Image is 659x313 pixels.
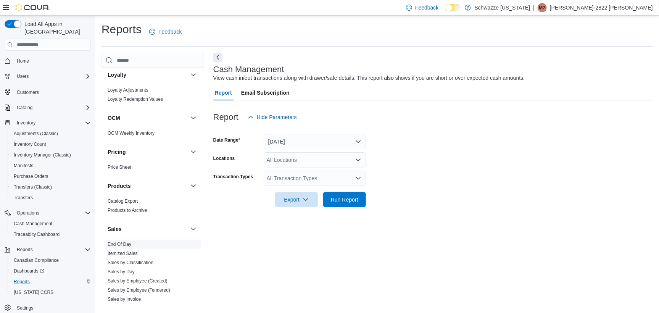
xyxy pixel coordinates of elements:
span: Hide Parameters [257,113,297,121]
button: Home [2,55,94,66]
span: Transfers (Classic) [14,184,52,190]
a: Sales by Day [108,269,135,274]
a: Adjustments (Classic) [11,129,61,138]
span: Customers [14,87,91,97]
span: Operations [14,208,91,218]
span: Inventory [14,118,91,127]
button: Adjustments (Classic) [8,128,94,139]
span: Report [215,85,232,100]
a: End Of Day [108,242,131,247]
span: Dashboards [11,266,91,276]
button: Sales [189,224,198,234]
h3: OCM [108,114,120,122]
a: Price Sheet [108,165,131,170]
label: Locations [213,155,235,161]
a: Customers [14,88,42,97]
h3: Products [108,182,131,190]
button: Loyalty [108,71,187,79]
span: Purchase Orders [14,173,48,179]
span: Transfers [11,193,91,202]
a: Catalog Export [108,198,138,204]
button: Loyalty [189,70,198,79]
a: Canadian Compliance [11,256,62,265]
p: [PERSON_NAME]-2822 [PERSON_NAME] [550,3,653,12]
button: Reports [8,276,94,287]
a: Transfers (Classic) [11,182,55,192]
h3: Cash Management [213,65,284,74]
a: Feedback [146,24,185,39]
button: Operations [14,208,42,218]
span: Load All Apps in [GEOGRAPHIC_DATA] [21,20,91,35]
a: [US_STATE] CCRS [11,288,56,297]
div: View cash in/out transactions along with drawer/safe details. This report also shows if you are s... [213,74,525,82]
h1: Reports [102,22,142,37]
a: Inventory Manager (Classic) [11,150,74,160]
a: Transfers [11,193,36,202]
button: Transfers [8,192,94,203]
span: Sales by Classification [108,260,153,266]
span: Sales by Employee (Created) [108,278,168,284]
span: Purchase Orders [11,172,91,181]
button: Inventory Manager (Classic) [8,150,94,160]
a: Dashboards [8,266,94,276]
span: Cash Management [11,219,91,228]
a: Sales by Invoice [108,297,141,302]
span: Feedback [158,28,182,35]
label: Date Range [213,137,240,143]
button: Catalog [2,102,94,113]
a: Loyalty Adjustments [108,87,148,93]
span: Home [17,58,29,64]
button: Pricing [108,148,187,156]
span: Products to Archive [108,207,147,213]
div: Matthew-2822 Duran [538,3,547,12]
span: Inventory Manager (Classic) [14,152,71,158]
p: Schwazze [US_STATE] [475,3,530,12]
a: OCM Weekly Inventory [108,131,155,136]
button: Open list of options [355,175,361,181]
button: Cash Management [8,218,94,229]
span: Manifests [14,163,33,169]
span: Operations [17,210,39,216]
div: Loyalty [102,86,204,107]
button: [DATE] [264,134,366,149]
span: Traceabilty Dashboard [14,231,60,237]
button: Catalog [14,103,35,112]
h3: Loyalty [108,71,126,79]
span: Dashboards [14,268,44,274]
a: Sales by Employee (Created) [108,278,168,284]
span: Feedback [415,4,438,11]
span: M2 [539,3,546,12]
button: Reports [2,244,94,255]
span: Canadian Compliance [11,256,91,265]
span: Settings [17,305,33,311]
a: Purchase Orders [11,172,52,181]
span: Catalog [17,105,32,111]
button: Next [213,53,222,62]
a: Loyalty Redemption Values [108,97,163,102]
button: Run Report [323,192,366,207]
button: Inventory Count [8,139,94,150]
span: Users [17,73,29,79]
button: Purchase Orders [8,171,94,182]
span: [US_STATE] CCRS [14,289,53,295]
a: Home [14,56,32,66]
span: Email Subscription [241,85,290,100]
span: Settings [14,303,91,313]
span: Traceabilty Dashboard [11,230,91,239]
button: Traceabilty Dashboard [8,229,94,240]
p: | [533,3,535,12]
span: Inventory Manager (Classic) [11,150,91,160]
span: Inventory Count [11,140,91,149]
span: Reports [14,245,91,254]
input: Dark Mode [445,4,461,12]
a: Reports [11,277,33,286]
button: OCM [108,114,187,122]
h3: Sales [108,225,122,233]
span: Canadian Compliance [14,257,59,263]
